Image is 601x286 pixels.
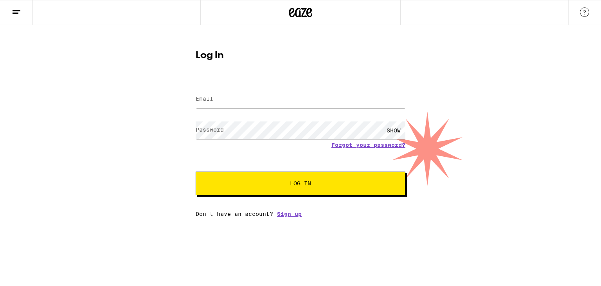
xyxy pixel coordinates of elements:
div: SHOW [382,121,405,139]
h1: Log In [196,51,405,60]
span: Hi. Need any help? [5,5,56,12]
span: Log In [290,181,311,186]
label: Email [196,96,213,102]
input: Email [196,91,405,108]
a: Sign up [277,211,302,217]
div: Don't have an account? [196,211,405,217]
a: Forgot your password? [331,142,405,148]
button: Log In [196,172,405,195]
label: Password [196,127,224,133]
